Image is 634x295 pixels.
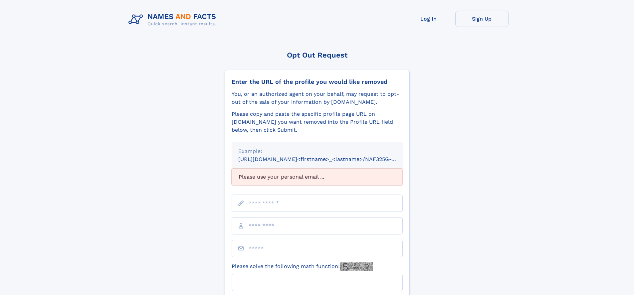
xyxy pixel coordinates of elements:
small: [URL][DOMAIN_NAME]<firstname>_<lastname>/NAF325G-xxxxxxxx [238,156,415,162]
a: Sign Up [455,11,509,27]
div: Please use your personal email ... [232,169,403,185]
div: Example: [238,147,396,155]
div: Opt Out Request [225,51,410,59]
img: Logo Names and Facts [126,11,222,29]
a: Log In [402,11,455,27]
div: Please copy and paste the specific profile page URL on [DOMAIN_NAME] you want removed into the Pr... [232,110,403,134]
div: You, or an authorized agent on your behalf, may request to opt-out of the sale of your informatio... [232,90,403,106]
label: Please solve the following math function: [232,262,373,271]
div: Enter the URL of the profile you would like removed [232,78,403,85]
